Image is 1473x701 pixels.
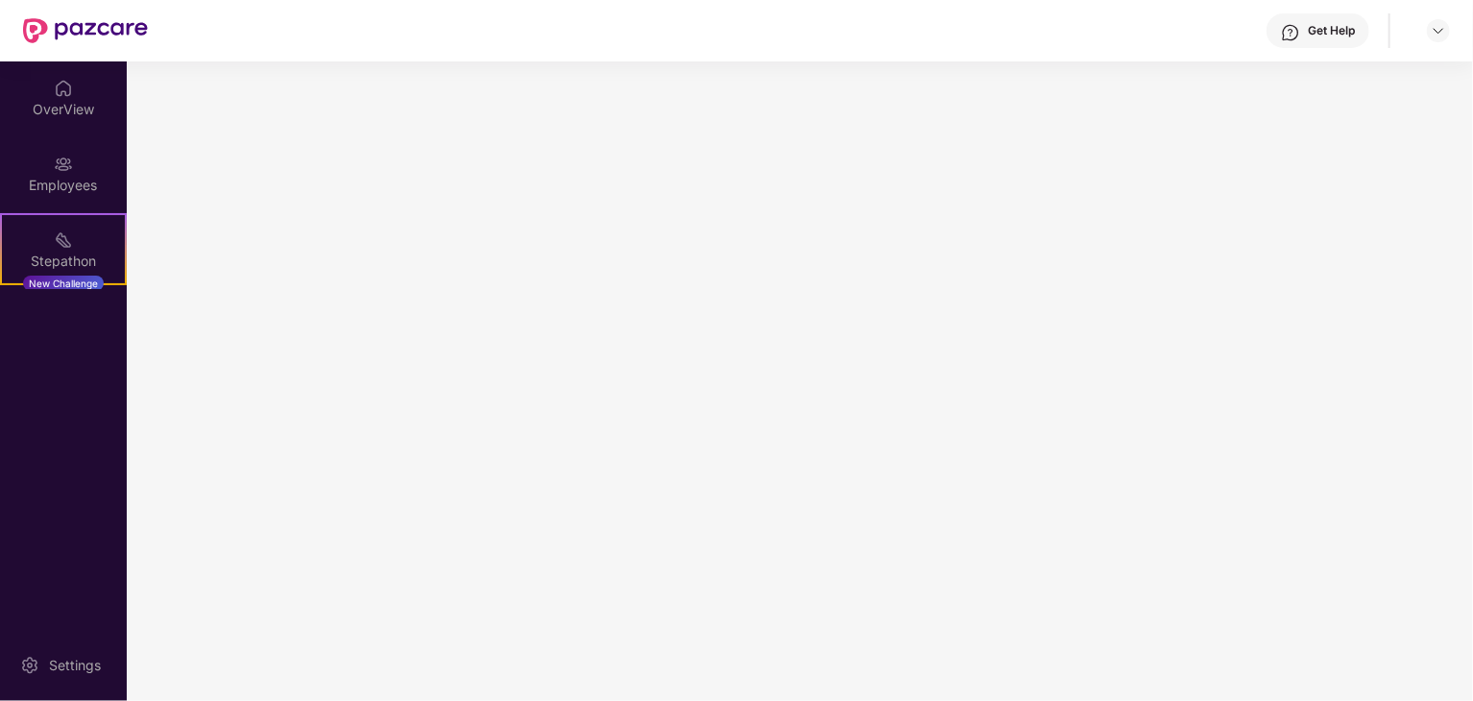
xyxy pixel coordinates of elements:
img: svg+xml;base64,PHN2ZyBpZD0iSG9tZSIgeG1sbnM9Imh0dHA6Ly93d3cudzMub3JnLzIwMDAvc3ZnIiB3aWR0aD0iMjAiIG... [54,79,73,98]
div: Stepathon [2,252,125,271]
div: Get Help [1308,23,1355,38]
img: svg+xml;base64,PHN2ZyBpZD0iRW1wbG95ZWVzIiB4bWxucz0iaHR0cDovL3d3dy53My5vcmcvMjAwMC9zdmciIHdpZHRoPS... [54,155,73,174]
img: svg+xml;base64,PHN2ZyBpZD0iSGVscC0zMngzMiIgeG1sbnM9Imh0dHA6Ly93d3cudzMub3JnLzIwMDAvc3ZnIiB3aWR0aD... [1281,23,1300,42]
img: svg+xml;base64,PHN2ZyBpZD0iRHJvcGRvd24tMzJ4MzIiIHhtbG5zPSJodHRwOi8vd3d3LnczLm9yZy8yMDAwL3N2ZyIgd2... [1431,23,1446,38]
div: New Challenge [23,276,104,291]
div: Settings [43,656,107,675]
img: svg+xml;base64,PHN2ZyB4bWxucz0iaHR0cDovL3d3dy53My5vcmcvMjAwMC9zdmciIHdpZHRoPSIyMSIgaGVpZ2h0PSIyMC... [54,230,73,250]
img: svg+xml;base64,PHN2ZyBpZD0iU2V0dGluZy0yMHgyMCIgeG1sbnM9Imh0dHA6Ly93d3cudzMub3JnLzIwMDAvc3ZnIiB3aW... [20,656,39,675]
img: New Pazcare Logo [23,18,148,43]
